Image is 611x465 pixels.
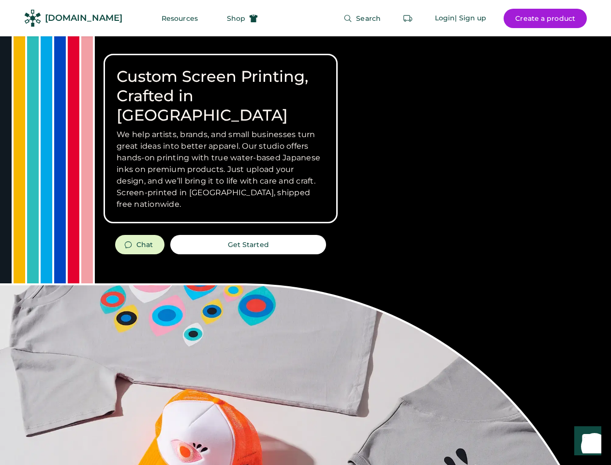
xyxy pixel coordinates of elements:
span: Search [356,15,381,22]
button: Retrieve an order [398,9,417,28]
iframe: Front Chat [565,421,607,463]
h3: We help artists, brands, and small businesses turn great ideas into better apparel. Our studio of... [117,129,325,210]
button: Chat [115,235,164,254]
button: Get Started [170,235,326,254]
button: Shop [215,9,269,28]
button: Create a product [504,9,587,28]
button: Resources [150,9,209,28]
img: Rendered Logo - Screens [24,10,41,27]
span: Shop [227,15,245,22]
button: Search [332,9,392,28]
h1: Custom Screen Printing, Crafted in [GEOGRAPHIC_DATA] [117,67,325,125]
div: | Sign up [455,14,486,23]
div: Login [435,14,455,23]
div: [DOMAIN_NAME] [45,12,122,24]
